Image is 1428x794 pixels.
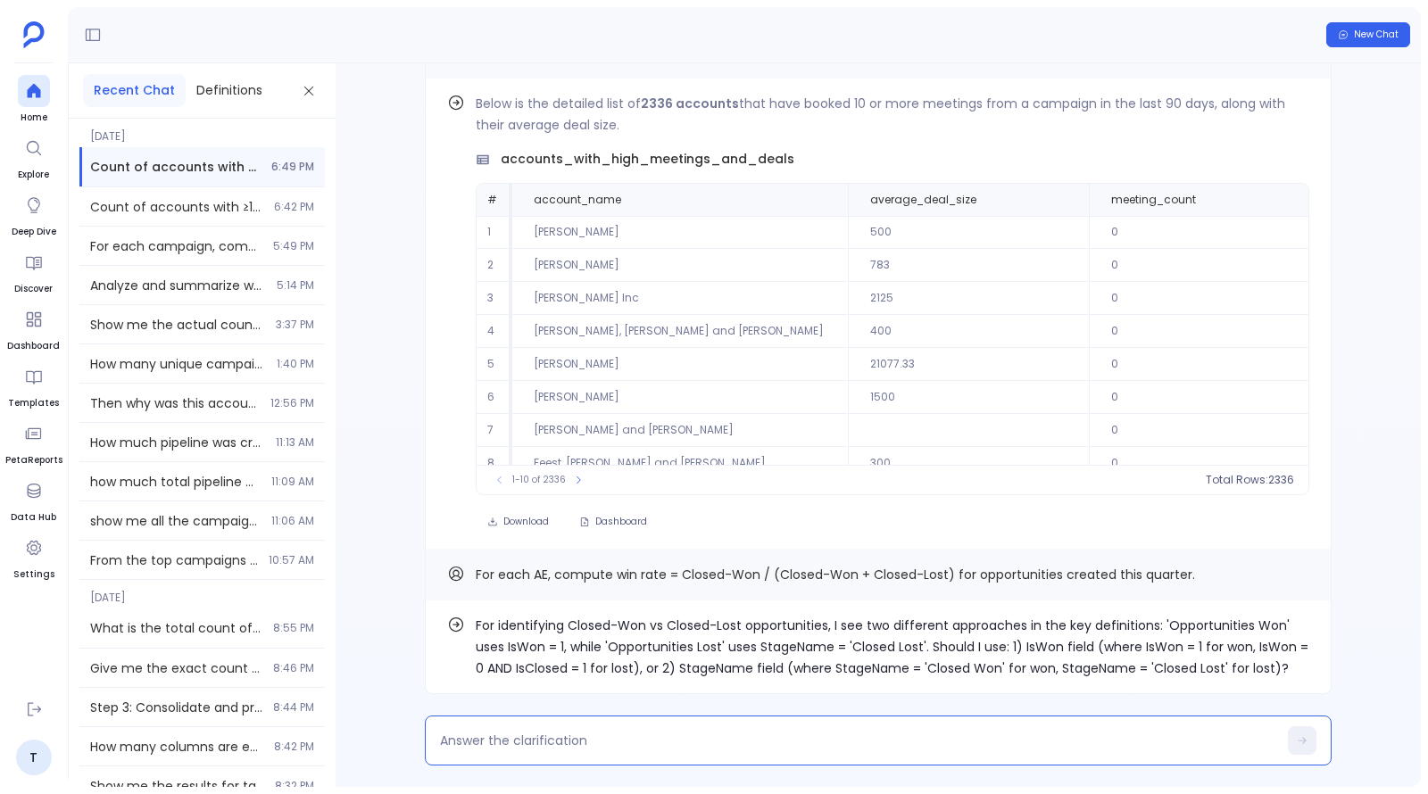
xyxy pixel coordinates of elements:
span: Home [18,111,50,125]
button: Recent Chat [83,74,186,107]
span: accounts_with_high_meetings_and_deals [501,150,794,169]
td: 1 [477,216,512,249]
a: Explore [18,132,50,182]
img: petavue logo [23,21,45,48]
td: [PERSON_NAME] [512,249,848,282]
span: Then why was this account not shown in the first result [90,394,260,412]
td: 0 [1089,447,1308,480]
span: Give me the exact count of how many enabled columns are fully empty across all tables. [90,659,262,677]
span: 11:13 AM [276,435,314,450]
a: Templates [8,360,59,410]
td: 5 [477,348,512,381]
span: Settings [13,567,54,582]
span: For each campaign, compute pipeline influenced (sum Closed-Won amount where campaign was first or... [90,237,262,255]
td: 6 [477,381,512,414]
span: Data Hub [11,510,56,525]
span: [DATE] [79,580,325,605]
td: 783 [848,249,1089,282]
td: 7 [477,414,512,447]
span: 11:06 AM [271,514,314,528]
a: Home [18,75,50,125]
span: 8:46 PM [273,661,314,675]
strong: 2336 accounts [641,95,739,112]
button: Definitions [186,74,273,107]
td: 1500 [848,381,1089,414]
button: New Chat [1326,22,1410,47]
span: What is the total count of all enabled columns across all tables in the system? [90,619,262,637]
span: Count of accounts with ≥10 meetings booked from a campaign in last 90 days, and average deal size... [90,158,261,176]
span: New Chat [1354,29,1399,41]
a: PetaReports [5,418,62,467]
span: 5:14 PM [277,278,314,293]
span: [DATE] [79,119,325,144]
p: For identifying Closed-Won vs Closed-Lost opportunities, I see two different approaches in the ke... [476,615,1309,679]
span: show me all the campaigns that originated in the last year and also show me how much pipeline was... [90,512,261,530]
p: Below is the detailed list of that have booked 10 or more meetings from a campaign in the last 90... [476,93,1309,136]
td: 400 [848,315,1089,348]
span: PetaReports [5,453,62,467]
td: 4 [477,315,512,348]
td: 2125 [848,282,1089,315]
span: Count of accounts with ≥10 meetings booked from a campaign in last 90 days, and average deal size... [90,198,263,216]
span: 8:44 PM [273,700,314,715]
td: [PERSON_NAME] and [PERSON_NAME] [512,414,848,447]
span: Discover [14,282,53,296]
span: 8:42 PM [274,740,314,754]
span: 11:09 AM [271,475,314,489]
span: 10:57 AM [269,553,314,567]
td: [PERSON_NAME] [512,348,848,381]
a: Deep Dive [12,189,56,239]
span: Show me the actual count of marketing campaigns launched for each year - I need to see both the y... [90,316,265,334]
span: Download [503,516,549,528]
td: [PERSON_NAME] [512,381,848,414]
td: Feest, [PERSON_NAME] and [PERSON_NAME] [512,447,848,480]
span: Step 3: Consolidate and present comprehensive view of all new leads from both systems created in ... [90,699,262,716]
button: Dashboard [568,509,659,534]
span: meeting_count [1111,193,1196,207]
td: [PERSON_NAME] [512,216,848,249]
span: 8:32 PM [275,779,314,793]
a: Data Hub [11,475,56,525]
td: 0 [1089,282,1308,315]
td: 0 [1089,315,1308,348]
td: [PERSON_NAME] Inc [512,282,848,315]
td: 3 [477,282,512,315]
a: Settings [13,532,54,582]
span: Dashboard [7,339,60,353]
td: 300 [848,447,1089,480]
td: 500 [848,216,1089,249]
span: Explore [18,168,50,182]
a: T [16,740,52,775]
a: Discover [14,246,53,296]
span: Dashboard [595,516,647,528]
span: Deep Dive [12,225,56,239]
td: 2 [477,249,512,282]
span: 6:42 PM [274,200,314,214]
span: Templates [8,396,59,410]
td: 0 [1089,414,1308,447]
span: From the top campaigns you just identified, show what share of influenced people booked at least ... [90,551,258,569]
span: How much pipeline was created from these campaigns? Analyze deals and opportunities created by th... [90,434,265,451]
button: Download [476,509,560,534]
span: 2336 [1268,473,1294,487]
td: [PERSON_NAME], [PERSON_NAME] and [PERSON_NAME] [512,315,848,348]
span: 12:56 PM [270,396,314,410]
td: 0 [1089,216,1308,249]
td: 8 [477,447,512,480]
span: 1:40 PM [277,357,314,371]
span: How many columns are enabled? Show me the list of all enabled columns. [90,738,263,756]
span: Total Rows: [1206,473,1268,487]
span: # [487,192,497,207]
span: 1-10 of 2336 [512,473,566,487]
td: 0 [1089,381,1308,414]
span: For each AE, compute win rate = Closed-Won / (Closed-Won + Closed-Lost) for opportunities created... [476,566,1195,583]
span: average_deal_size [870,193,976,207]
span: 8:55 PM [273,621,314,635]
span: how much total pipeline was created from these campaigns [90,473,261,491]
span: 3:37 PM [276,318,314,332]
td: 21077.33 [848,348,1089,381]
td: 0 [1089,249,1308,282]
span: account_name [534,193,621,207]
span: 5:49 PM [273,239,314,253]
span: Analyze and summarize won opportunities performance from last 2 quarters Requirements: - Take the... [90,277,266,294]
